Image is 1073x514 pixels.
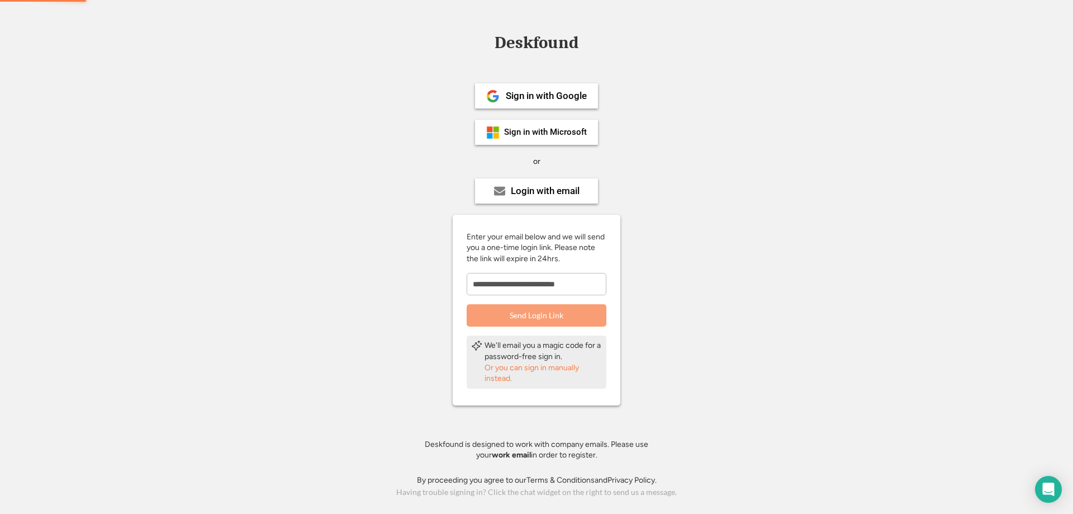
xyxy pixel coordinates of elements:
[526,475,595,485] a: Terms & Conditions
[467,304,606,327] button: Send Login Link
[492,450,531,460] strong: work email
[1035,476,1062,503] div: Open Intercom Messenger
[411,439,662,461] div: Deskfound is designed to work with company emails. Please use your in order to register.
[486,89,500,103] img: 1024px-Google__G__Logo.svg.png
[467,232,606,265] div: Enter your email below and we will send you a one-time login link. Please note the link will expi...
[485,340,602,362] div: We'll email you a magic code for a password-free sign in.
[486,126,500,139] img: ms-symbollockup_mssymbol_19.png
[506,91,587,101] div: Sign in with Google
[417,475,657,486] div: By proceeding you agree to our and
[485,362,602,384] div: Or you can sign in manually instead.
[511,186,580,196] div: Login with email
[607,475,657,485] a: Privacy Policy.
[489,34,584,51] div: Deskfound
[504,128,587,136] div: Sign in with Microsoft
[533,156,540,167] div: or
